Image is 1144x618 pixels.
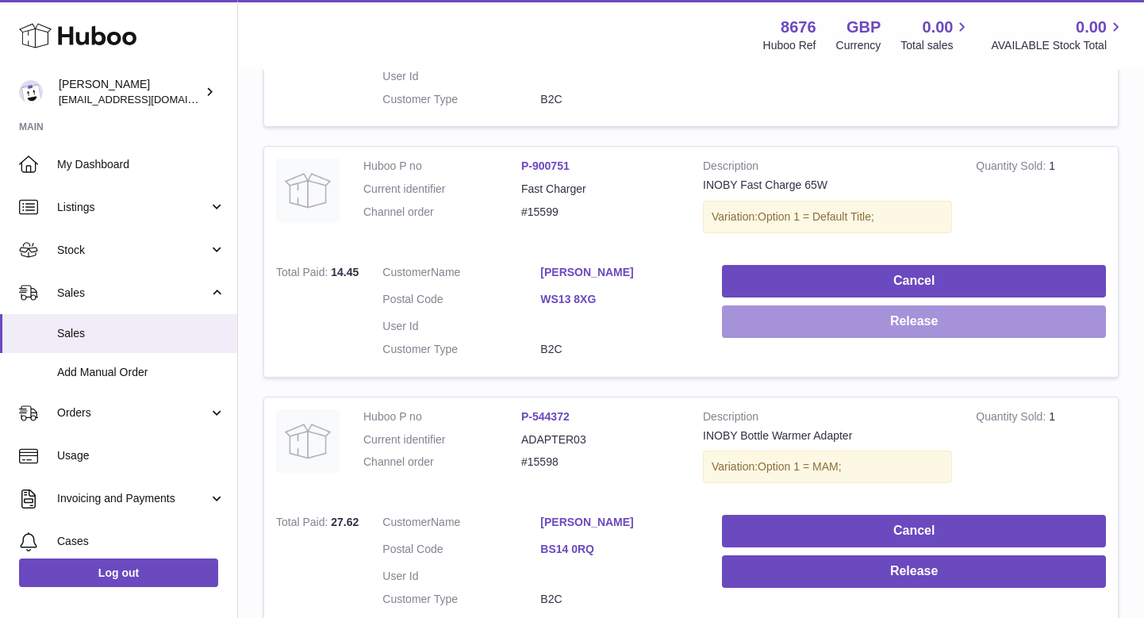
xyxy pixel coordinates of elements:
a: [PERSON_NAME] [540,265,698,280]
a: [PERSON_NAME] [540,515,698,530]
a: BS14 0RQ [540,542,698,557]
dt: User Id [382,69,540,84]
span: Usage [57,448,225,463]
span: 14.45 [331,266,359,278]
dt: Channel order [363,455,521,470]
div: Currency [836,38,881,53]
a: WS13 8XG [540,292,698,307]
dd: B2C [540,92,698,107]
div: Huboo Ref [763,38,816,53]
div: Variation: [703,201,952,233]
span: 27.62 [331,516,359,528]
dt: Current identifier [363,182,521,197]
div: INOBY Fast Charge 65W [703,178,952,193]
dd: ADAPTER03 [521,432,679,447]
dt: User Id [382,319,540,334]
a: 0.00 Total sales [900,17,971,53]
dt: Name [382,265,540,284]
dt: Postal Code [382,542,540,561]
strong: Description [703,409,952,428]
span: AVAILABLE Stock Total [991,38,1125,53]
span: Add Manual Order [57,365,225,380]
span: Listings [57,200,209,215]
img: hello@inoby.co.uk [19,80,43,104]
strong: Quantity Sold [976,410,1049,427]
dt: Name [382,515,540,534]
span: Cases [57,534,225,549]
button: Cancel [722,515,1106,547]
strong: GBP [846,17,881,38]
strong: 8676 [781,17,816,38]
div: [PERSON_NAME] [59,77,202,107]
span: Sales [57,286,209,301]
img: no-photo.jpg [276,409,340,473]
dt: Customer Type [382,592,540,607]
strong: Total Paid [276,516,331,532]
strong: Description [703,159,952,178]
dt: Huboo P no [363,409,521,424]
dd: Fast Charger [521,182,679,197]
dt: Customer Type [382,92,540,107]
dt: User Id [382,569,540,584]
a: 0.00 AVAILABLE Stock Total [991,17,1125,53]
span: [EMAIL_ADDRESS][DOMAIN_NAME] [59,93,233,106]
strong: Total Paid [276,266,331,282]
dd: #15599 [521,205,679,220]
span: Option 1 = Default Title; [758,210,874,223]
a: P-900751 [521,159,570,172]
span: Stock [57,243,209,258]
button: Release [722,555,1106,588]
strong: Quantity Sold [976,159,1049,176]
td: 1 [964,397,1118,504]
span: Total sales [900,38,971,53]
dd: B2C [540,342,698,357]
div: INOBY Bottle Warmer Adapter [703,428,952,443]
span: My Dashboard [57,157,225,172]
dd: #15598 [521,455,679,470]
img: no-photo.jpg [276,159,340,222]
span: 0.00 [923,17,954,38]
span: Invoicing and Payments [57,491,209,506]
span: Customer [382,516,431,528]
dt: Channel order [363,205,521,220]
div: Variation: [703,451,952,483]
a: P-544372 [521,410,570,423]
button: Release [722,305,1106,338]
span: Customer [382,266,431,278]
dt: Current identifier [363,432,521,447]
td: 1 [964,147,1118,253]
span: Orders [57,405,209,420]
a: Log out [19,559,218,587]
dt: Huboo P no [363,159,521,174]
dd: B2C [540,592,698,607]
dt: Customer Type [382,342,540,357]
span: Option 1 = MAM; [758,460,841,473]
span: Sales [57,326,225,341]
span: 0.00 [1076,17,1107,38]
dt: Postal Code [382,292,540,311]
button: Cancel [722,265,1106,297]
